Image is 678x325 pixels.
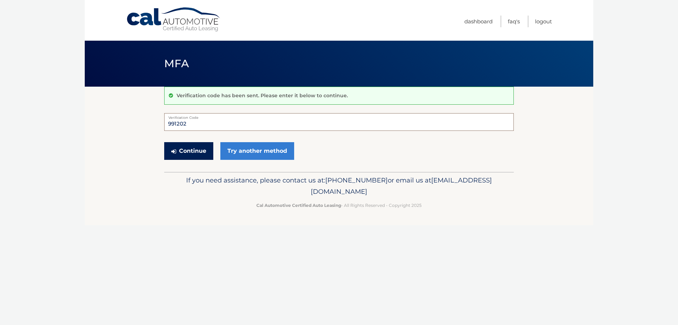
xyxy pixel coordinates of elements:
[311,176,492,196] span: [EMAIL_ADDRESS][DOMAIN_NAME]
[535,16,552,27] a: Logout
[169,202,509,209] p: - All Rights Reserved - Copyright 2025
[164,113,514,119] label: Verification Code
[164,142,213,160] button: Continue
[220,142,294,160] a: Try another method
[164,113,514,131] input: Verification Code
[256,203,341,208] strong: Cal Automotive Certified Auto Leasing
[325,176,388,184] span: [PHONE_NUMBER]
[464,16,493,27] a: Dashboard
[508,16,520,27] a: FAQ's
[177,92,348,99] p: Verification code has been sent. Please enter it below to continue.
[126,7,221,32] a: Cal Automotive
[169,175,509,197] p: If you need assistance, please contact us at: or email us at
[164,57,189,70] span: MFA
